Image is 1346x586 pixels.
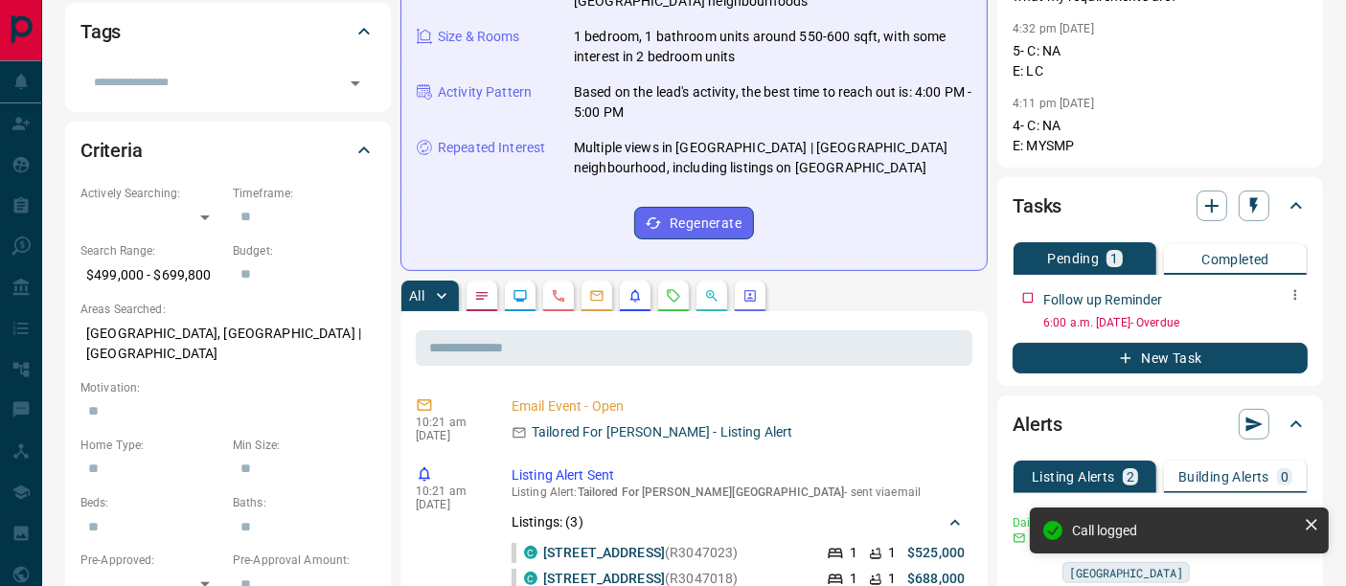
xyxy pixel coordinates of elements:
p: Based on the lead's activity, the best time to reach out is: 4:00 PM - 5:00 PM [574,82,971,123]
h2: Alerts [1013,409,1062,439]
p: Daily [1013,514,1051,531]
p: 1 [888,543,896,563]
p: $499,000 - $699,800 [80,259,223,291]
p: Pre-Approval Amount: [233,552,376,569]
p: Budget: [233,242,376,259]
svg: Listing Alerts [627,288,643,304]
p: Pre-Approved: [80,552,223,569]
svg: Notes [474,288,490,304]
span: Tailored For [PERSON_NAME][GEOGRAPHIC_DATA] [578,485,845,499]
div: Tags [80,9,376,55]
p: 4- C: NA E: MYSMP [1013,116,1308,156]
svg: Opportunities [704,288,719,304]
svg: Agent Actions [742,288,758,304]
p: [DATE] [416,429,483,442]
p: (R3047023) [543,543,738,563]
svg: Emails [589,288,605,304]
p: [GEOGRAPHIC_DATA], [GEOGRAPHIC_DATA] | [GEOGRAPHIC_DATA] [80,318,376,370]
div: condos.ca [524,546,537,559]
div: Tasks [1013,183,1308,229]
p: Listing Alert Sent [512,465,965,485]
p: Beds: [80,494,223,511]
div: Alerts [1013,401,1308,447]
p: 10:21 am [416,485,483,498]
p: 6:00 a.m. [DATE] - Overdue [1043,314,1308,331]
svg: Calls [551,288,566,304]
p: Size & Rooms [438,27,520,47]
p: 2 [1127,470,1134,484]
p: Listing Alerts [1032,470,1115,484]
button: Open [342,70,369,97]
p: Pending [1048,252,1100,265]
p: Timeframe: [233,185,376,202]
p: 4:11 pm [DATE] [1013,97,1094,110]
span: [GEOGRAPHIC_DATA] [1069,563,1183,582]
p: Listing Alert : - sent via email [512,485,965,499]
button: New Task [1013,343,1308,373]
p: Actively Searching: [80,185,223,202]
p: 1 bedroom, 1 bathroom units around 550-600 sqft, with some interest in 2 bedroom units [574,27,971,67]
h2: Tasks [1013,191,1061,221]
div: Call logged [1072,523,1296,538]
a: [STREET_ADDRESS] [543,571,665,586]
p: 1 [850,543,857,563]
p: [DATE] [416,498,483,511]
p: Search Range: [80,242,223,259]
p: Tailored For [PERSON_NAME] - Listing Alert [532,422,793,442]
p: Email Event - Open [512,396,965,417]
p: $525,000 [907,543,965,563]
p: Baths: [233,494,376,511]
svg: Lead Browsing Activity [513,288,528,304]
p: Areas Searched: [80,301,376,318]
p: Follow up Reminder [1043,290,1162,310]
a: [STREET_ADDRESS] [543,545,665,560]
p: Listings: ( 3 ) [512,512,583,532]
p: Repeated Interest [438,138,545,158]
div: Criteria [80,127,376,173]
svg: Requests [666,288,681,304]
p: 5- C: NA E: LC [1013,41,1308,81]
button: Regenerate [634,207,754,239]
p: 1 [1110,252,1118,265]
svg: Email [1013,531,1026,545]
h2: Tags [80,16,121,47]
div: Listings: (3) [512,505,965,540]
h2: Criteria [80,135,143,166]
p: Min Size: [233,437,376,454]
p: Home Type: [80,437,223,454]
p: Multiple views in [GEOGRAPHIC_DATA] | [GEOGRAPHIC_DATA] neighbourhood, including listings on [GEO... [574,138,971,178]
p: 10:21 am [416,416,483,429]
p: 0 [1281,470,1289,484]
p: Activity Pattern [438,82,532,102]
p: All [409,289,424,303]
p: Building Alerts [1178,470,1269,484]
div: condos.ca [524,572,537,585]
p: Motivation: [80,379,376,396]
p: Completed [1201,253,1269,266]
p: 4:32 pm [DATE] [1013,22,1094,35]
